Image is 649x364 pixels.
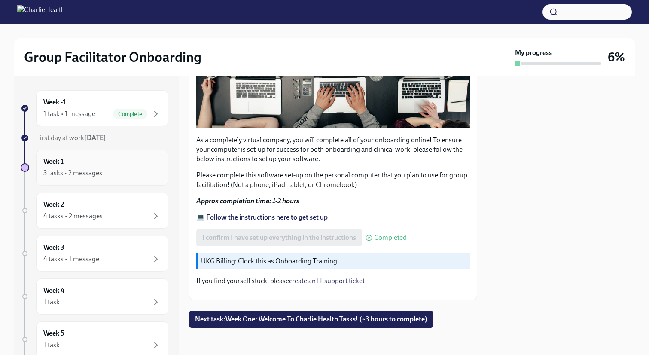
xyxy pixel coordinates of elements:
span: Completed [374,234,407,241]
h6: Week 4 [43,286,64,295]
span: Next task : Week One: Welcome To Charlie Health Tasks! (~3 hours to complete) [195,315,427,324]
strong: Approx completion time: 1-2 hours [196,197,299,205]
div: 1 task • 1 message [43,109,95,119]
a: Week 13 tasks • 2 messages [21,150,168,186]
span: Complete [113,111,147,117]
h6: Week 1 [43,157,64,166]
div: 1 task [43,340,60,350]
a: Week 41 task [21,278,168,315]
h6: Week 3 [43,243,64,252]
strong: My progress [515,48,552,58]
a: Week 34 tasks • 1 message [21,236,168,272]
span: First day at work [36,134,106,142]
h3: 6% [608,49,625,65]
div: 4 tasks • 1 message [43,254,99,264]
p: As a completely virtual company, you will complete all of your onboarding online! To ensure your ... [196,135,470,164]
a: Week 51 task [21,321,168,358]
h6: Week -1 [43,98,66,107]
h6: Week 5 [43,329,64,338]
a: 💻 Follow the instructions here to get set up [196,213,328,221]
p: Please complete this software set-up on the personal computer that you plan to use for group faci... [196,171,470,190]
h2: Group Facilitator Onboarding [24,49,201,66]
p: UKG Billing: Clock this as Onboarding Training [201,257,466,266]
div: 3 tasks • 2 messages [43,168,102,178]
h6: Week 2 [43,200,64,209]
div: 1 task [43,297,60,307]
img: CharlieHealth [17,5,65,19]
a: First day at work[DATE] [21,133,168,143]
button: Next task:Week One: Welcome To Charlie Health Tasks! (~3 hours to complete) [189,311,433,328]
a: create an IT support ticket [289,277,365,285]
a: Week 24 tasks • 2 messages [21,193,168,229]
a: Week -11 task • 1 messageComplete [21,90,168,126]
strong: [DATE] [84,134,106,142]
p: If you find yourself stuck, please [196,276,470,286]
div: 4 tasks • 2 messages [43,211,103,221]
